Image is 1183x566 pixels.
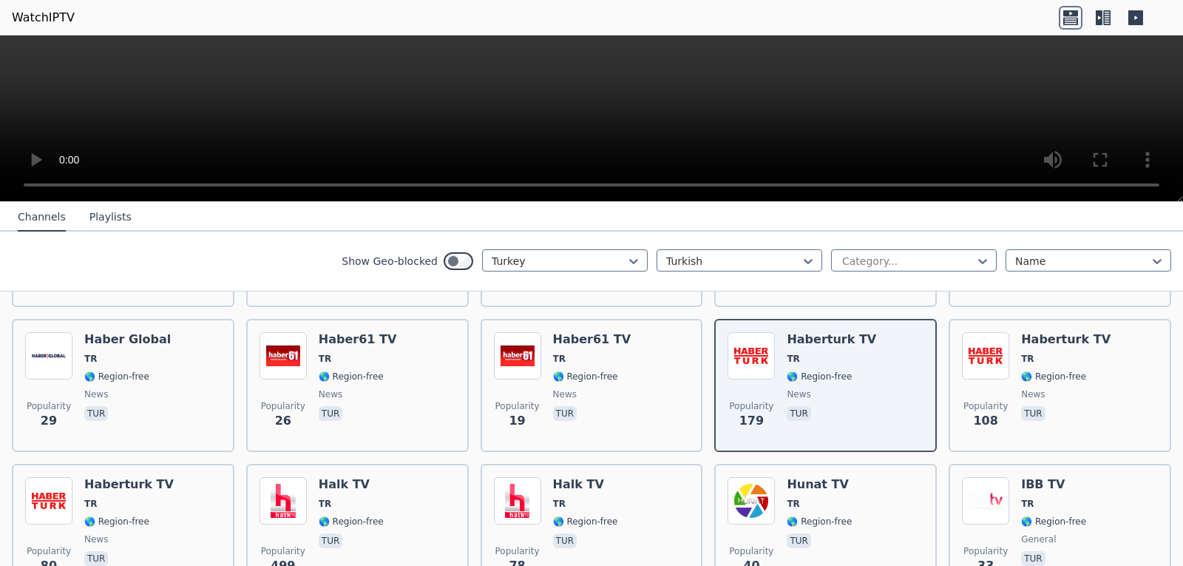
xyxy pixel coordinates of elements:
p: tur [319,533,342,548]
span: news [1021,388,1045,400]
span: TR [787,498,799,510]
span: Popularity [261,545,305,557]
img: Haber61 TV [494,332,541,380]
button: Playlists [89,203,132,232]
span: 🌎 Region-free [319,371,384,383]
span: TR [1021,353,1034,365]
h6: Haber Global [84,332,171,347]
span: 19 [509,412,525,430]
span: TR [84,353,97,365]
p: tur [1021,406,1045,421]
span: 🌎 Region-free [787,516,852,528]
img: Hunat TV [728,477,775,525]
img: Haberturk TV [728,332,775,380]
span: Popularity [729,545,773,557]
span: 🌎 Region-free [1021,371,1086,383]
span: Popularity [27,400,71,412]
span: Popularity [495,545,540,557]
img: Haber61 TV [260,332,307,380]
span: 29 [41,412,57,430]
span: 🌎 Region-free [1021,516,1086,528]
span: 🌎 Region-free [787,371,852,383]
span: TR [553,353,566,365]
span: 🌎 Region-free [319,516,384,528]
span: TR [787,353,799,365]
span: news [319,388,342,400]
h6: IBB TV [1021,477,1086,492]
img: Halk TV [260,477,307,525]
span: 🌎 Region-free [553,516,618,528]
span: TR [84,498,97,510]
span: news [787,388,810,400]
h6: Haber61 TV [553,332,631,347]
p: tur [553,406,577,421]
span: general [1021,533,1056,545]
p: tur [553,533,577,548]
h6: Halk TV [553,477,618,492]
h6: Halk TV [319,477,384,492]
span: 🌎 Region-free [84,371,149,383]
a: WatchIPTV [12,9,75,27]
h6: Haber61 TV [319,332,397,347]
p: tur [319,406,342,421]
p: tur [787,533,810,548]
span: news [553,388,577,400]
img: IBB TV [962,477,1009,525]
h6: Hunat TV [787,477,852,492]
span: 179 [739,412,764,430]
h6: Haberturk TV [1021,332,1111,347]
button: Channels [18,203,66,232]
span: 🌎 Region-free [84,516,149,528]
span: TR [553,498,566,510]
p: tur [1021,551,1045,566]
span: Popularity [261,400,305,412]
span: Popularity [729,400,773,412]
span: TR [1021,498,1034,510]
span: news [84,533,108,545]
span: Popularity [27,545,71,557]
span: Popularity [963,545,1008,557]
label: Show Geo-blocked [342,254,438,269]
span: 108 [973,412,997,430]
img: Halk TV [494,477,541,525]
span: 🌎 Region-free [553,371,618,383]
img: Haberturk TV [25,477,72,525]
h6: Haberturk TV [787,332,876,347]
span: Popularity [495,400,540,412]
p: tur [84,551,108,566]
span: 26 [275,412,291,430]
p: tur [84,406,108,421]
h6: Haberturk TV [84,477,174,492]
span: TR [319,498,331,510]
img: Haberturk TV [962,332,1009,380]
span: TR [319,353,331,365]
img: Haber Global [25,332,72,380]
span: Popularity [963,400,1008,412]
p: tur [787,406,810,421]
span: news [84,388,108,400]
